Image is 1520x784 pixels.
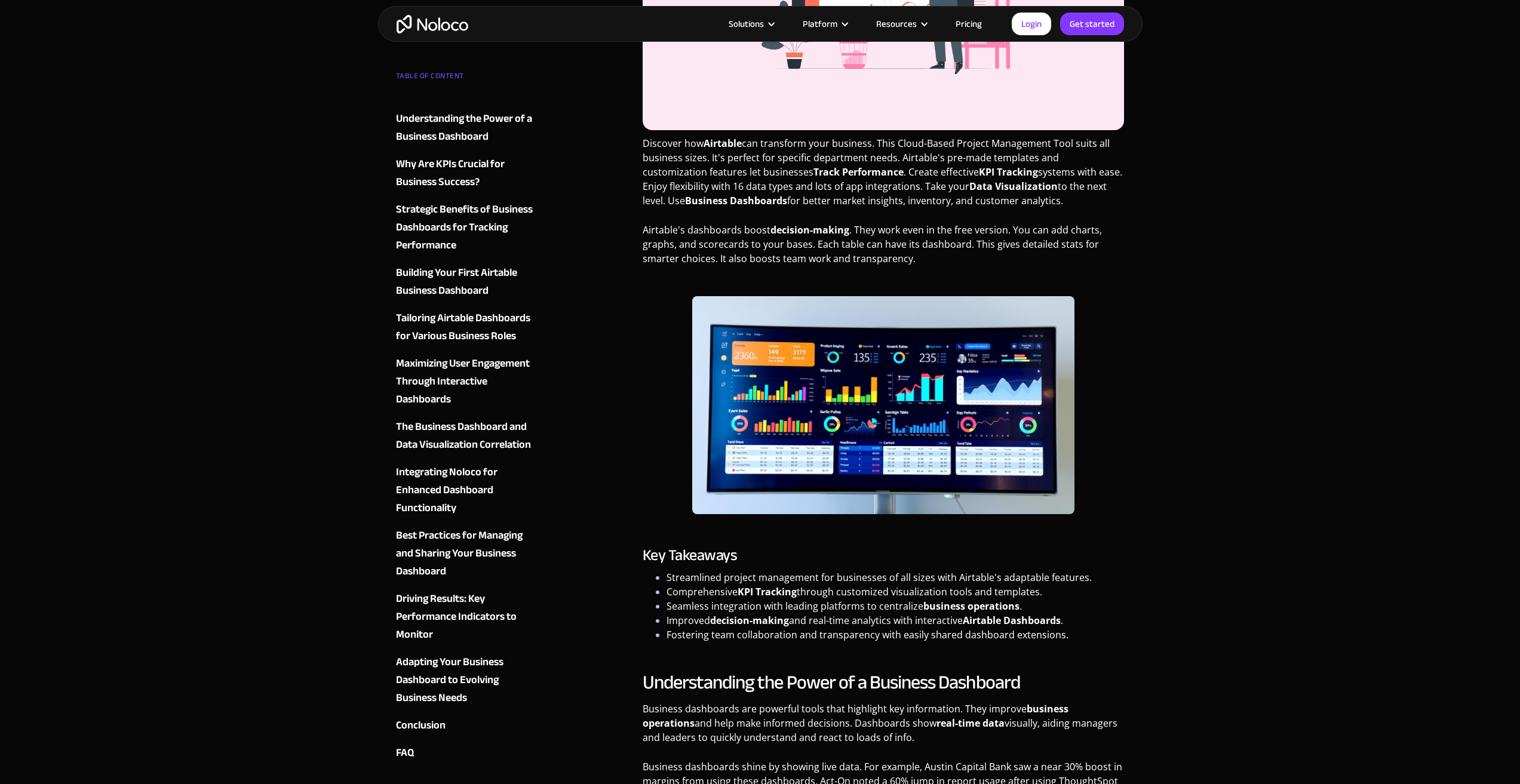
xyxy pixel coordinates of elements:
a: Why Are KPIs Crucial for Business Success? [396,155,541,191]
li: Seamless integration with leading platforms to centralize . [667,599,1125,613]
a: Conclusion [396,717,541,734]
div: Darragh says… [10,81,229,210]
div: Darragh • 18m ago [19,186,90,193]
a: Pricing [941,16,997,32]
a: home [397,15,468,33]
textarea: Message… [13,347,226,367]
button: Home [187,5,210,27]
strong: Airtable Dashboards [963,614,1061,627]
strong: Airtable [704,137,742,150]
p: Discover how can transform your business. This Cloud-Based Project Management Tool suits all busi... [643,136,1125,217]
strong: KPI Tracking [979,165,1038,179]
img: Business Dashboard [692,296,1074,515]
p: Active 3h ago [58,15,111,27]
strong: KPI Tracking [738,585,797,598]
input: Your email [20,316,219,346]
p: Business dashboards are powerful tools that highlight key information. They improve and help make... [643,702,1125,754]
div: Solutions [729,16,764,32]
a: Integrating Noloco for Enhanced Dashboard Functionality [396,463,541,517]
strong: real-time data [936,717,1005,730]
strong: business operations [923,599,1020,613]
button: Send a message… [202,377,222,396]
strong: business operations [643,702,1068,730]
div: Resources [861,16,941,32]
a: Understanding the Power of a Business Dashboard [396,110,541,146]
strong: decision-making [710,614,789,627]
button: Emoji picker [183,382,193,391]
li: Fostering team collaboration and transparency with easily shared dashboard extensions. [667,628,1125,642]
li: Streamlined project management for businesses of all sizes with Airtable's adaptable features. [667,570,1125,585]
a: Best Practices for Managing and Sharing Your Business Dashboard [396,527,541,580]
div: Hey there 👋 [19,88,186,100]
strong: decision-making [770,223,849,236]
li: Improved and real-time analytics with interactive . [667,613,1125,628]
a: Strategic Benefits of Business Dashboards for Tracking Performance [396,201,541,254]
h1: Darragh [58,6,96,15]
h2: Understanding the Power of a Business Dashboard [643,671,1125,694]
a: Maximizing User Engagement Through Interactive Dashboards [396,355,541,408]
strong: Business Dashboards [685,194,787,207]
a: Get started [1060,13,1124,35]
a: FAQ [396,744,541,762]
div: Welcome to Noloco! [19,106,186,118]
button: go back [8,5,30,27]
div: Resources [876,16,917,32]
div: Hey there 👋Welcome to Noloco!If you have any questions, just reply to this message.DarraghDarragh... [10,81,196,184]
div: If you have any questions, just reply to this message. [19,124,186,159]
div: FAQ [396,744,414,762]
div: Darragh [19,165,186,177]
div: Conclusion [396,717,446,734]
div: TABLE OF CONTENT [396,67,541,91]
h3: Key Takeaways [643,546,1125,564]
div: Solutions [714,16,788,32]
a: Adapting Your Business Dashboard to Evolving Business Needs [396,653,541,707]
div: Close [210,5,231,26]
li: Comprehensive through customized visualization tools and templates. [667,585,1125,599]
div: Platform [788,16,861,32]
div: Platform [803,16,837,32]
a: The Business Dashboard and Data Visualization Correlation [396,418,541,454]
a: Tailoring Airtable Dashboards for Various Business Roles [396,309,541,345]
a: Driving Results: Key Performance Indicators to Monitor [396,590,541,644]
img: Profile image for Darragh [34,7,53,26]
strong: Track Performance [813,165,904,179]
p: Airtable's dashboards boost . They work even in the free version. You can add charts, graphs, and... [643,223,1125,275]
a: Login [1012,13,1051,35]
a: Building Your First Airtable Business Dashboard [396,264,541,300]
strong: Data Visualization [969,180,1058,193]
